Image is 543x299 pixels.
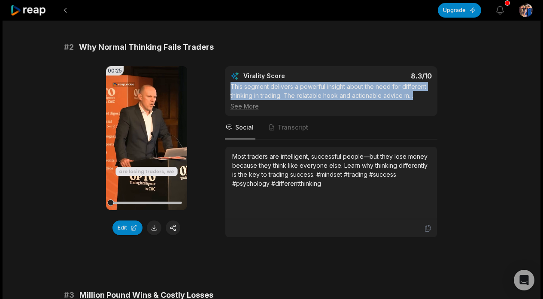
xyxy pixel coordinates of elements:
[231,82,432,111] div: This segment delivers a powerful insight about the need for different thinking in trading. The re...
[438,3,481,18] button: Upgrade
[278,123,308,132] span: Transcript
[231,102,432,111] div: See More
[106,66,187,210] video: Your browser does not support mp4 format.
[235,123,254,132] span: Social
[64,41,74,53] span: # 2
[112,220,143,235] button: Edit
[340,72,432,80] div: 8.3 /10
[514,270,534,290] div: Open Intercom Messenger
[232,152,430,188] div: Most traders are intelligent, successful people—but they lose money because they think like every...
[225,116,437,139] nav: Tabs
[79,41,214,53] span: Why Normal Thinking Fails Traders
[243,72,336,80] div: Virality Score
